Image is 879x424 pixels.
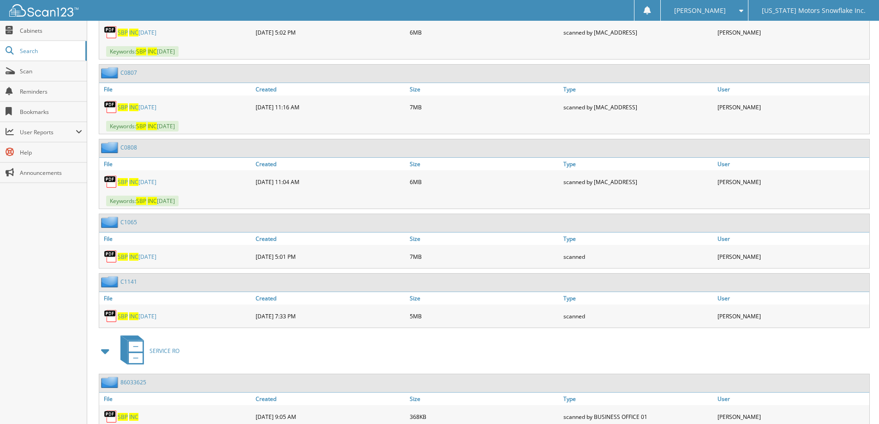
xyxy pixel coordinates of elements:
[118,103,156,111] a: SBP INC[DATE]
[120,69,137,77] a: C0807
[118,103,128,111] span: SBP
[120,218,137,226] a: C1065
[104,410,118,424] img: PDF.png
[715,393,869,405] a: User
[118,178,156,186] a: SBP INC[DATE]
[101,276,120,287] img: folder2.png
[104,309,118,323] img: PDF.png
[561,158,715,170] a: Type
[20,108,82,116] span: Bookmarks
[129,413,138,421] span: INC
[129,253,138,261] span: INC
[99,83,253,96] a: File
[120,278,137,286] a: C1141
[20,169,82,177] span: Announcements
[136,122,146,130] span: SBP
[20,47,81,55] span: Search
[253,173,407,191] div: [DATE] 11:04 AM
[561,292,715,305] a: Type
[561,173,715,191] div: scanned by [MAC_ADDRESS]
[715,83,869,96] a: User
[561,23,715,42] div: scanned by [MAC_ADDRESS]
[118,312,128,320] span: SBP
[674,8,726,13] span: [PERSON_NAME]
[407,233,562,245] a: Size
[407,23,562,42] div: 6MB
[561,83,715,96] a: Type
[253,233,407,245] a: Created
[104,100,118,114] img: PDF.png
[129,103,138,111] span: INC
[407,247,562,266] div: 7MB
[561,247,715,266] div: scanned
[118,29,156,36] a: SBP INC[DATE]
[101,67,120,78] img: folder2.png
[104,25,118,39] img: PDF.png
[149,347,179,355] span: SERVICE RO
[118,253,128,261] span: SBP
[407,158,562,170] a: Size
[99,233,253,245] a: File
[118,178,128,186] span: SBP
[106,196,179,206] span: Keywords: [DATE]
[561,307,715,325] div: scanned
[120,143,137,151] a: C0808
[253,83,407,96] a: Created
[561,98,715,116] div: scanned by [MAC_ADDRESS]
[715,98,869,116] div: [PERSON_NAME]
[20,128,76,136] span: User Reports
[253,23,407,42] div: [DATE] 5:02 PM
[106,46,179,57] span: Keywords: [DATE]
[104,175,118,189] img: PDF.png
[762,8,866,13] span: [US_STATE] Motors Snowflake Inc.
[101,142,120,153] img: folder2.png
[253,98,407,116] div: [DATE] 11:16 AM
[561,233,715,245] a: Type
[118,312,156,320] a: SBP INC[DATE]
[407,83,562,96] a: Size
[101,216,120,228] img: folder2.png
[20,67,82,75] span: Scan
[407,393,562,405] a: Size
[129,29,138,36] span: INC
[253,393,407,405] a: Created
[561,393,715,405] a: Type
[715,307,869,325] div: [PERSON_NAME]
[106,121,179,131] span: Keywords: [DATE]
[129,312,138,320] span: INC
[715,247,869,266] div: [PERSON_NAME]
[407,173,562,191] div: 6MB
[253,158,407,170] a: Created
[129,178,138,186] span: INC
[118,413,128,421] span: SBP
[715,173,869,191] div: [PERSON_NAME]
[148,48,157,55] span: INC
[99,393,253,405] a: File
[20,149,82,156] span: Help
[407,98,562,116] div: 7MB
[148,122,157,130] span: INC
[407,292,562,305] a: Size
[20,88,82,96] span: Reminders
[136,197,146,205] span: SBP
[118,29,128,36] span: SBP
[136,48,146,55] span: SBP
[715,292,869,305] a: User
[118,413,138,421] a: SBP INC
[20,27,82,35] span: Cabinets
[101,376,120,388] img: folder2.png
[253,247,407,266] div: [DATE] 5:01 PM
[9,4,78,17] img: scan123-logo-white.svg
[118,253,156,261] a: SBP INC[DATE]
[104,250,118,263] img: PDF.png
[833,380,879,424] iframe: Chat Widget
[115,333,179,369] a: SERVICE RO
[120,378,146,386] a: 86033625
[99,158,253,170] a: File
[715,158,869,170] a: User
[407,307,562,325] div: 5MB
[99,292,253,305] a: File
[148,197,157,205] span: INC
[715,23,869,42] div: [PERSON_NAME]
